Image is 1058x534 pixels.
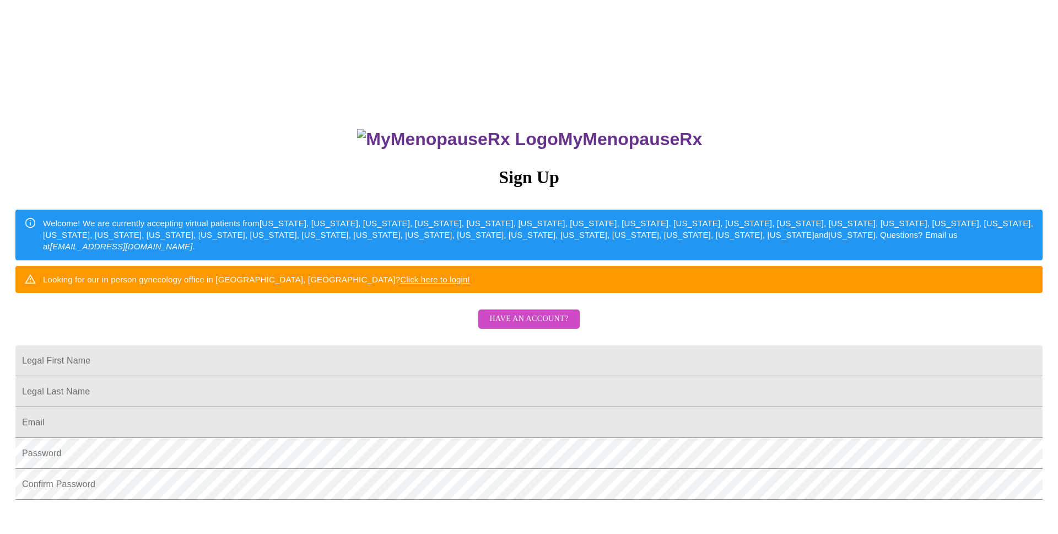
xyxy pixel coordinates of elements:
div: Looking for our in person gynecology office in [GEOGRAPHIC_DATA], [GEOGRAPHIC_DATA]? [43,269,470,290]
span: Have an account? [489,312,568,326]
div: Welcome! We are currently accepting virtual patients from [US_STATE], [US_STATE], [US_STATE], [US... [43,213,1034,257]
img: MyMenopauseRx Logo [357,129,558,149]
a: Click here to login! [400,275,470,284]
h3: MyMenopauseRx [17,129,1043,149]
a: Have an account? [476,322,582,331]
h3: Sign Up [15,167,1043,188]
em: [EMAIL_ADDRESS][DOMAIN_NAME] [50,242,193,251]
button: Have an account? [478,309,579,329]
